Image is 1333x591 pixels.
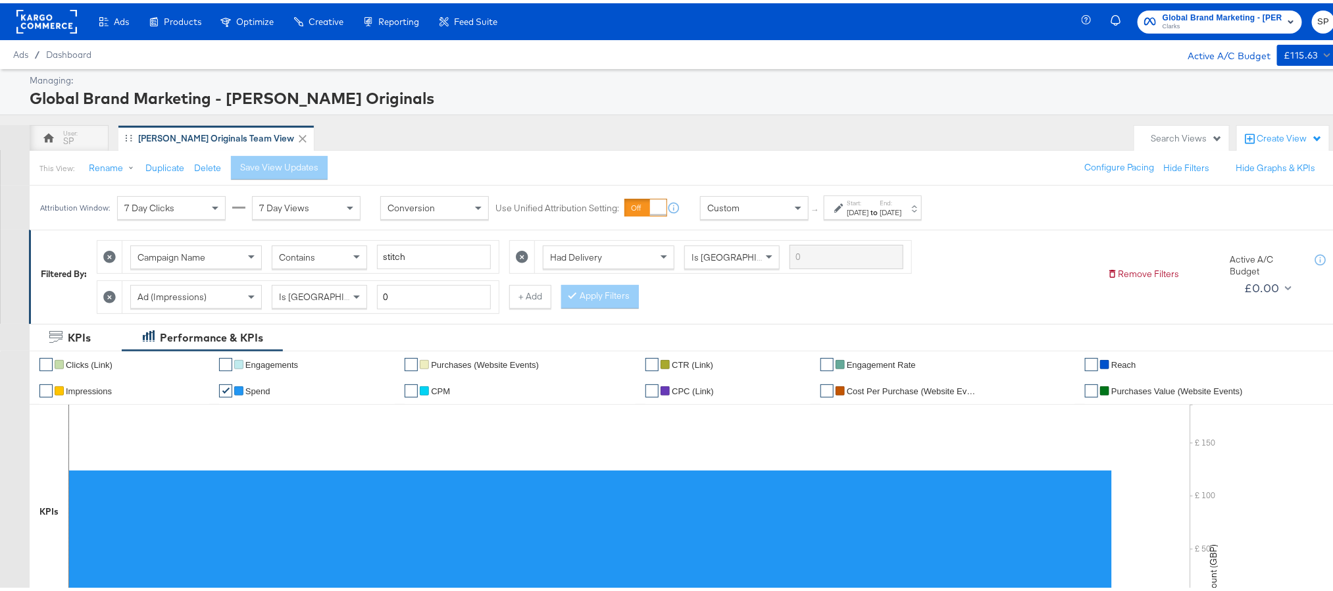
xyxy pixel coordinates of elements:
[245,357,298,367] span: Engagements
[847,357,916,367] span: Engagement Rate
[1230,250,1302,274] div: Active A/C Budget
[454,13,497,24] span: Feed Suite
[1163,8,1282,22] span: Global Brand Marketing - [PERSON_NAME] Originals
[68,327,91,342] div: KPIs
[810,205,822,209] span: ↑
[1111,383,1243,393] span: Purchases Value (Website Events)
[377,242,491,266] input: Enter a search term
[820,355,834,368] a: ✔
[1163,18,1282,29] span: Clarks
[145,159,184,171] button: Duplicate
[39,381,53,394] a: ✔
[309,13,343,24] span: Creative
[66,357,113,367] span: Clicks (Link)
[1151,129,1222,141] div: Search Views
[66,383,112,393] span: Impressions
[847,383,978,393] span: Cost Per Purchase (Website Events)
[1257,129,1322,142] div: Create View
[138,248,205,260] span: Campaign Name
[245,383,270,393] span: Spend
[39,502,59,515] div: KPIs
[28,46,46,57] span: /
[645,381,659,394] a: ✔
[509,282,551,305] button: + Add
[219,355,232,368] a: ✔
[46,46,91,57] a: Dashboard
[30,84,1332,106] div: Global Brand Marketing - [PERSON_NAME] Originals
[847,204,868,215] div: [DATE]
[1236,159,1315,171] button: Hide Graphs & KPIs
[194,159,221,171] button: Delete
[114,13,129,24] span: Ads
[13,46,28,57] span: Ads
[259,199,309,211] span: 7 Day Views
[124,199,174,211] span: 7 Day Clicks
[41,265,87,277] div: Filtered By:
[1138,7,1302,30] button: Global Brand Marketing - [PERSON_NAME] OriginalsClarks
[39,355,53,368] a: ✔
[645,355,659,368] a: ✔
[39,160,74,170] div: This View:
[672,383,714,393] span: CPC (Link)
[30,71,1332,84] div: Managing:
[64,132,74,144] div: SP
[1085,355,1098,368] a: ✔
[388,199,435,211] span: Conversion
[790,242,903,266] input: Enter a search term
[431,357,539,367] span: Purchases (Website Events)
[405,355,418,368] a: ✔
[1317,11,1330,26] span: SP
[279,288,380,299] span: Is [GEOGRAPHIC_DATA]
[880,204,901,215] div: [DATE]
[847,195,868,204] label: Start:
[219,381,232,394] a: ✔
[880,195,901,204] label: End:
[377,282,491,306] input: Enter a number
[236,13,274,24] span: Optimize
[39,200,111,209] div: Attribution Window:
[431,383,450,393] span: CPM
[868,204,880,214] strong: to
[125,131,132,138] div: Drag to reorder tab
[672,357,713,367] span: CTR (Link)
[279,248,315,260] span: Contains
[1075,153,1163,176] button: Configure Pacing
[707,199,740,211] span: Custom
[550,248,602,260] span: Had Delivery
[1163,159,1209,171] button: Hide Filters
[1244,275,1280,295] div: £0.00
[820,381,834,394] a: ✔
[1239,274,1295,295] button: £0.00
[1111,357,1136,367] span: Reach
[138,129,294,141] div: [PERSON_NAME] Originals Team View
[495,199,619,211] label: Use Unified Attribution Setting:
[1085,381,1098,394] a: ✔
[378,13,419,24] span: Reporting
[160,327,263,342] div: Performance & KPIs
[138,288,207,299] span: Ad (Impressions)
[1107,265,1179,277] button: Remove Filters
[1174,41,1270,61] div: Active A/C Budget
[80,153,148,177] button: Rename
[164,13,201,24] span: Products
[692,248,792,260] span: Is [GEOGRAPHIC_DATA]
[1284,44,1319,61] div: £115.63
[405,381,418,394] a: ✔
